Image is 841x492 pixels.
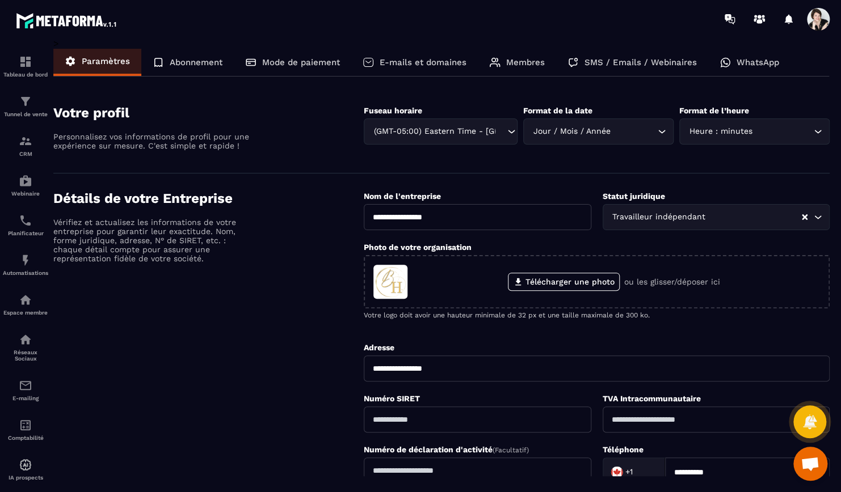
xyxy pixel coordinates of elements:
label: Téléphone [603,445,644,454]
img: scheduler [19,214,32,227]
a: automationsautomationsEspace membre [3,285,48,324]
input: Search for option [636,464,653,481]
span: Jour / Mois / Année [531,125,613,138]
a: formationformationTableau de bord [3,46,48,86]
div: Search for option [523,118,674,145]
img: email [19,379,32,392]
h4: Détails de votre Entreprise [53,190,364,206]
p: E-mailing [3,395,48,401]
img: formation [19,55,32,69]
input: Search for option [755,125,811,138]
label: Format de la date [523,106,592,115]
span: +1 [625,466,633,478]
span: Travailleur indépendant [610,211,708,223]
label: Nom de l'entreprise [364,192,441,201]
img: social-network [19,333,32,346]
p: E-mails et domaines [380,57,466,67]
a: schedulerschedulerPlanificateur [3,205,48,245]
div: Search for option [603,204,830,230]
img: automations [19,174,32,188]
p: Tableau de bord [3,71,48,78]
div: Search for option [364,118,518,145]
input: Search for option [708,211,801,223]
a: emailemailE-mailing [3,370,48,410]
img: Country Flag [605,461,628,483]
img: automations [19,293,32,307]
input: Search for option [613,125,655,138]
span: Heure : minutes [687,125,755,138]
div: Search for option [679,118,830,145]
label: Statut juridique [603,192,665,201]
button: Clear Selected [802,213,808,222]
p: Votre logo doit avoir une hauteur minimale de 32 px et une taille maximale de 300 ko. [364,311,830,319]
label: Format de l’heure [679,106,749,115]
img: formation [19,95,32,108]
label: Photo de votre organisation [364,243,472,252]
p: Planificateur [3,230,48,236]
label: Numéro de déclaration d'activité [364,445,529,454]
a: formationformationCRM [3,126,48,166]
p: Mode de paiement [262,57,340,67]
p: Abonnement [170,57,222,67]
p: ou les glisser/déposer ici [624,277,720,286]
img: automations [19,253,32,267]
img: automations [19,458,32,472]
label: TVA Intracommunautaire [603,394,701,403]
a: automationsautomationsAutomatisations [3,245,48,285]
input: Search for option [496,125,504,138]
label: Télécharger une photo [508,273,620,291]
p: WhatsApp [737,57,779,67]
p: CRM [3,151,48,157]
p: SMS / Emails / Webinaires [585,57,697,67]
label: Numéro SIRET [364,394,420,403]
p: Personnalisez vos informations de profil pour une expérience sur mesure. C'est simple et rapide ! [53,132,252,150]
a: accountantaccountantComptabilité [3,410,48,449]
label: Fuseau horaire [364,106,422,115]
p: Membres [506,57,545,67]
label: Adresse [364,343,394,352]
a: formationformationTunnel de vente [3,86,48,126]
a: automationsautomationsWebinaire [3,166,48,205]
img: accountant [19,418,32,432]
p: Comptabilité [3,435,48,441]
img: formation [19,134,32,148]
p: Webinaire [3,190,48,197]
h4: Votre profil [53,105,364,121]
a: Ouvrir le chat [793,447,827,481]
p: Réseaux Sociaux [3,349,48,362]
span: (Facultatif) [493,446,529,454]
img: logo [16,10,118,31]
div: Search for option [603,457,665,487]
p: Espace membre [3,309,48,316]
p: IA prospects [3,474,48,481]
p: Paramètres [82,56,130,66]
p: Automatisations [3,270,48,276]
span: (GMT-05:00) Eastern Time - [GEOGRAPHIC_DATA] [371,125,496,138]
p: Vérifiez et actualisez les informations de votre entreprise pour garantir leur exactitude. Nom, f... [53,218,252,263]
p: Tunnel de vente [3,111,48,117]
a: social-networksocial-networkRéseaux Sociaux [3,324,48,370]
